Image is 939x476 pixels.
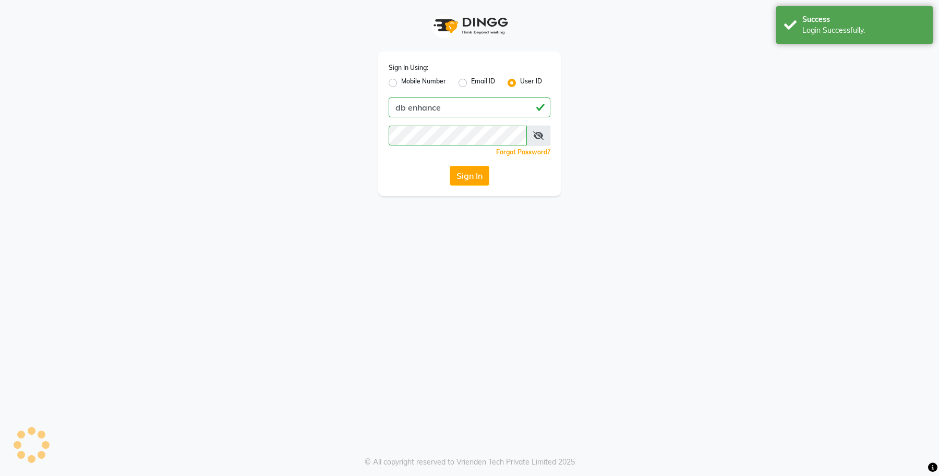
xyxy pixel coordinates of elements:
label: Mobile Number [401,77,446,89]
label: Sign In Using: [389,63,428,72]
img: logo1.svg [428,10,511,41]
label: User ID [520,77,542,89]
label: Email ID [471,77,495,89]
div: Login Successfully. [802,25,925,36]
input: Username [389,126,527,145]
button: Sign In [450,166,489,186]
input: Username [389,97,550,117]
div: Success [802,14,925,25]
a: Forgot Password? [496,148,550,156]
